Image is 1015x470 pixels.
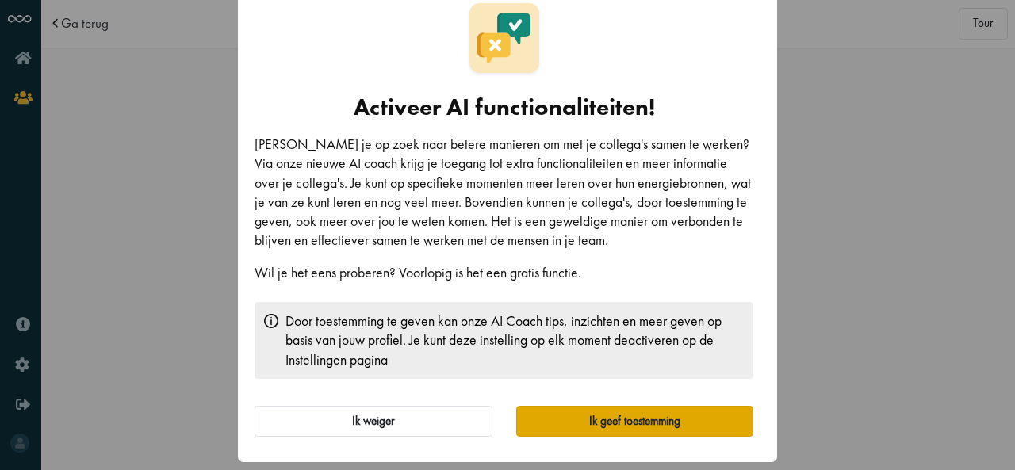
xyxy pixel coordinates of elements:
p: Wil je het eens proberen? Voorlopig is het een gratis functie. [255,263,753,282]
div: Activeer AI functionaliteiten! [255,94,753,122]
button: Ik weiger [255,406,492,438]
img: info-black.svg [264,314,278,328]
div: Door toestemming te geven kan onze AI Coach tips, inzichten en meer geven op basis van jouw profi... [285,311,741,369]
p: [PERSON_NAME] je op zoek naar betere manieren om met je collega's samen te werken? Via onze nieuw... [255,135,753,250]
button: Ik geef toestemming [516,406,754,438]
img: communication.svg [477,13,530,63]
